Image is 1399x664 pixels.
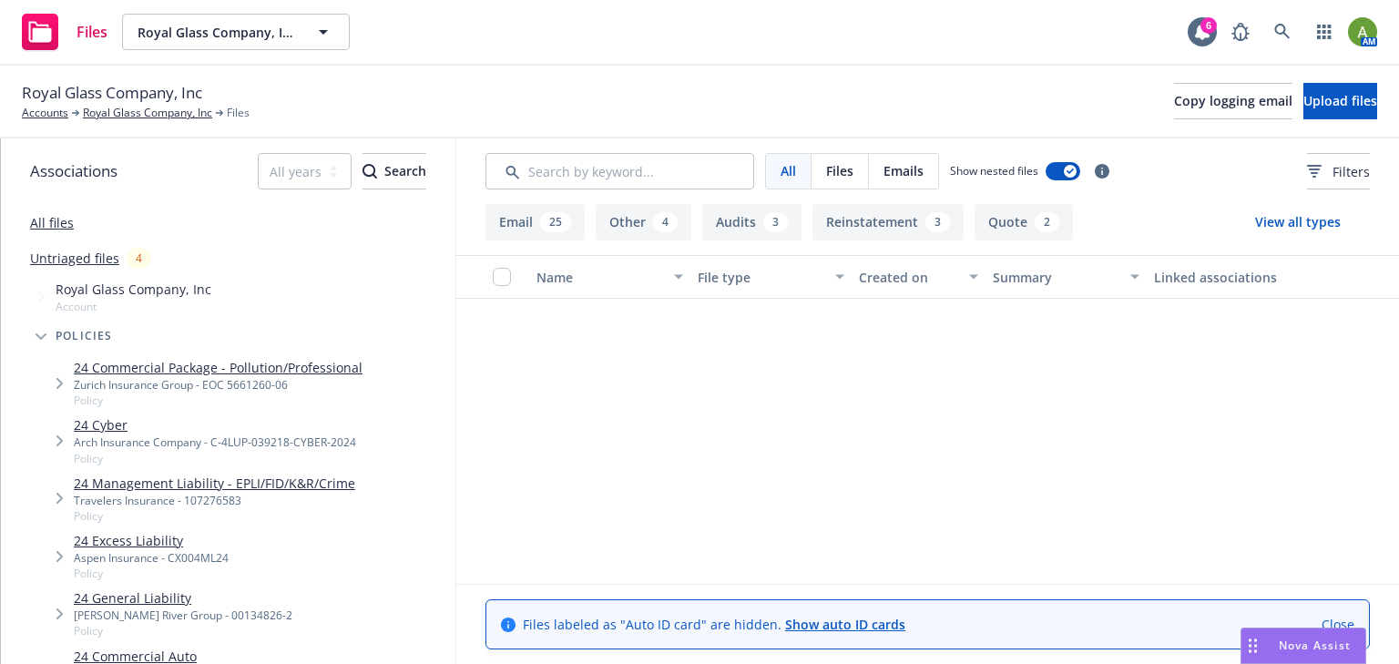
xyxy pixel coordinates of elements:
svg: Search [363,164,377,179]
span: Upload files [1303,92,1377,109]
button: Filters [1307,153,1370,189]
span: Files [77,25,107,39]
input: Select all [493,268,511,286]
a: 24 Commercial Package - Pollution/Professional [74,358,363,377]
div: Aspen Insurance - CX004ML24 [74,550,229,566]
a: Untriaged files [30,249,119,268]
a: Close [1322,615,1354,634]
a: Files [15,6,115,57]
button: Copy logging email [1174,83,1292,119]
div: 3 [925,212,950,232]
a: All files [30,214,74,231]
a: Search [1264,14,1301,50]
div: Summary [993,268,1119,287]
button: View all types [1226,204,1370,240]
a: Accounts [22,105,68,121]
button: Summary [985,255,1147,299]
span: Royal Glass Company, Inc [22,81,202,105]
span: Policy [74,623,292,638]
button: Reinstatement [812,204,964,240]
span: Nova Assist [1279,638,1351,653]
a: Royal Glass Company, Inc [83,105,212,121]
button: Other [596,204,691,240]
div: Travelers Insurance - 107276583 [74,493,355,508]
span: Copy logging email [1174,92,1292,109]
div: Linked associations [1154,268,1301,287]
button: Linked associations [1147,255,1308,299]
span: All [781,161,796,180]
div: Created on [859,268,958,287]
span: Royal Glass Company, Inc [56,280,211,299]
button: File type [690,255,852,299]
div: 4 [127,248,151,269]
span: Policy [74,508,355,524]
a: 24 Cyber [74,415,356,434]
div: Arch Insurance Company - C-4LUP-039218-CYBER-2024 [74,434,356,450]
a: Report a Bug [1222,14,1259,50]
input: Search by keyword... [485,153,754,189]
span: Policies [56,331,113,342]
span: Files [826,161,853,180]
a: 24 Management Liability - EPLI/FID/K&R/Crime [74,474,355,493]
span: Account [56,299,211,314]
span: Policy [74,566,229,581]
button: Upload files [1303,83,1377,119]
span: Royal Glass Company, Inc [138,23,295,42]
span: Associations [30,159,117,183]
a: Show auto ID cards [785,616,905,633]
div: File type [698,268,824,287]
a: 24 General Liability [74,588,292,608]
img: photo [1348,17,1377,46]
div: 2 [1035,212,1059,232]
button: Royal Glass Company, Inc [122,14,350,50]
span: Files labeled as "Auto ID card" are hidden. [523,615,905,634]
span: Filters [1307,162,1370,181]
span: Filters [1333,162,1370,181]
div: Zurich Insurance Group - EOC 5661260-06 [74,377,363,393]
button: Nova Assist [1241,628,1366,664]
div: Search [363,154,426,189]
div: 4 [653,212,678,232]
span: Policy [74,393,363,408]
span: Emails [883,161,924,180]
button: Created on [852,255,985,299]
button: SearchSearch [363,153,426,189]
span: Files [227,105,250,121]
span: Show nested files [950,163,1038,179]
button: Name [529,255,690,299]
div: 3 [763,212,788,232]
a: 24 Excess Liability [74,531,229,550]
button: Audits [702,204,802,240]
div: 6 [1200,17,1217,34]
span: Policy [74,451,356,466]
div: Name [536,268,663,287]
button: Email [485,204,585,240]
div: [PERSON_NAME] River Group - 00134826-2 [74,608,292,623]
div: 25 [540,212,571,232]
a: Switch app [1306,14,1343,50]
button: Quote [975,204,1073,240]
div: Drag to move [1241,628,1264,663]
